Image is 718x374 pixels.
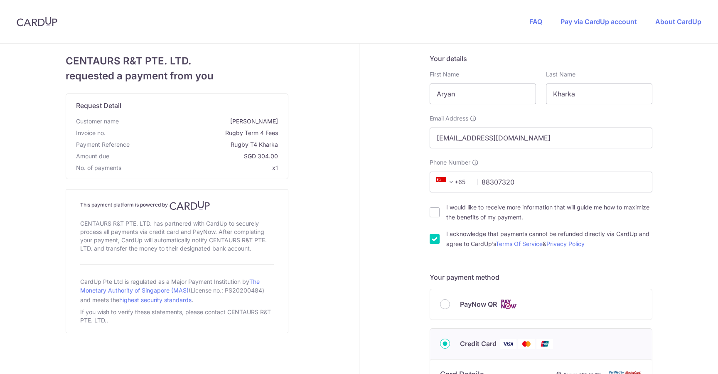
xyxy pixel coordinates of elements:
[272,164,278,171] span: x1
[518,339,535,349] img: Mastercard
[529,17,542,26] a: FAQ
[430,54,652,64] h5: Your details
[76,117,119,125] span: Customer name
[80,275,274,306] div: CardUp Pte Ltd is regulated as a Major Payment Institution by (License no.: PS20200484) and meets...
[133,140,278,149] span: Rugby T4 Kharka
[76,152,109,160] span: Amount due
[536,339,553,349] img: Union Pay
[440,339,642,349] div: Credit Card Visa Mastercard Union Pay
[446,229,652,249] label: I acknowledge that payments cannot be refunded directly via CardUp and agree to CardUp’s &
[460,339,497,349] span: Credit Card
[76,164,121,172] span: No. of payments
[66,69,288,84] span: requested a payment from you
[66,54,288,69] span: CENTAURS R&T PTE. LTD.
[80,306,274,326] div: If you wish to verify these statements, please contact CENTAURS R&T PTE. LTD..
[430,272,652,282] h5: Your payment method
[460,299,497,309] span: PayNow QR
[546,240,585,247] a: Privacy Policy
[80,218,274,254] div: CENTAURS R&T PTE. LTD. has partnered with CardUp to securely process all payments via credit card...
[430,158,470,167] span: Phone Number
[430,114,468,123] span: Email Address
[561,17,637,26] a: Pay via CardUp account
[436,177,456,187] span: +65
[76,129,106,137] span: Invoice no.
[440,299,642,310] div: PayNow QR Cards logo
[500,339,516,349] img: Visa
[119,296,192,303] a: highest security standards
[655,17,701,26] a: About CardUp
[546,84,652,104] input: Last name
[80,200,274,210] h4: This payment platform is powered by
[430,70,459,79] label: First Name
[434,177,471,187] span: +65
[546,70,575,79] label: Last Name
[109,129,278,137] span: Rugby Term 4 Fees
[17,17,57,27] img: CardUp
[664,349,710,370] iframe: Opens a widget where you can find more information
[76,101,121,110] span: translation missing: en.request_detail
[446,202,652,222] label: I would like to receive more information that will guide me how to maximize the benefits of my pa...
[430,128,652,148] input: Email address
[170,200,210,210] img: CardUp
[113,152,278,160] span: SGD 304.00
[76,141,130,148] span: translation missing: en.payment_reference
[430,84,536,104] input: First name
[500,299,517,310] img: Cards logo
[122,117,278,125] span: [PERSON_NAME]
[496,240,543,247] a: Terms Of Service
